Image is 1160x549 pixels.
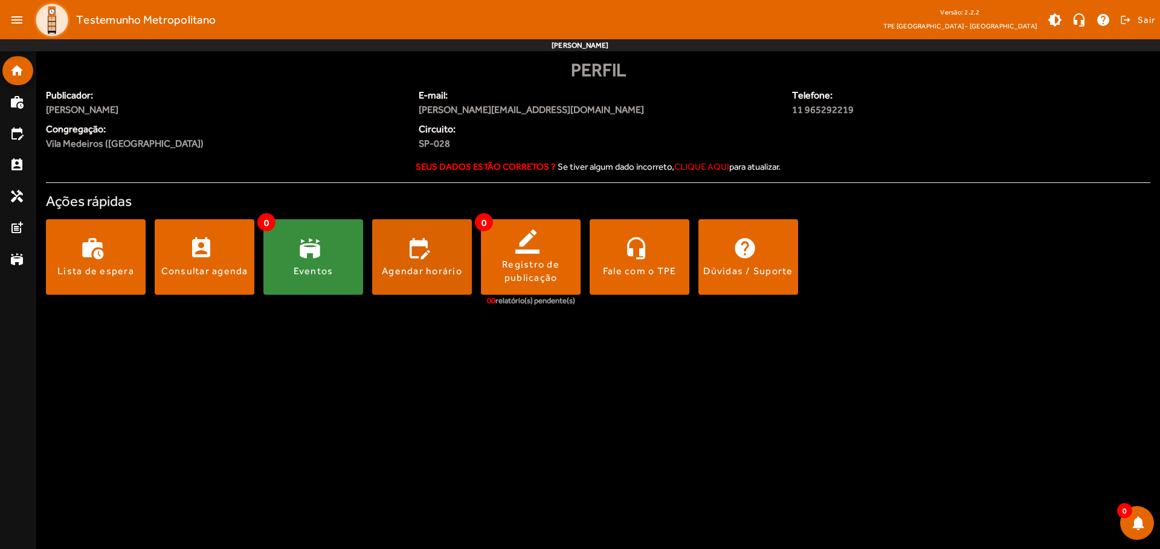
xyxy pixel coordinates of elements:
[257,213,275,231] span: 0
[703,265,793,278] div: Dúvidas / Suporte
[10,220,24,235] mat-icon: post_add
[674,161,729,172] span: clique aqui
[372,219,472,295] button: Agendar horário
[419,103,777,117] span: [PERSON_NAME][EMAIL_ADDRESS][DOMAIN_NAME]
[57,265,134,278] div: Lista de espera
[481,258,581,285] div: Registro de publicação
[76,10,216,30] span: Testemunho Metropolitano
[46,56,1150,83] div: Perfil
[1118,11,1155,29] button: Sair
[792,103,1057,117] span: 11 965292219
[34,2,70,38] img: Logo TPE
[698,219,798,295] button: Dúvidas / Suporte
[10,126,24,141] mat-icon: edit_calendar
[382,265,462,278] div: Agendar horário
[883,20,1037,32] span: TPE [GEOGRAPHIC_DATA] - [GEOGRAPHIC_DATA]
[419,122,591,136] span: Circuito:
[5,8,29,32] mat-icon: menu
[46,193,1150,210] h4: Ações rápidas
[419,136,591,151] span: SP-028
[603,265,677,278] div: Fale com o TPE
[792,88,1057,103] span: Telefone:
[155,219,254,295] button: Consultar agenda
[10,189,24,204] mat-icon: handyman
[419,88,777,103] span: E-mail:
[161,265,248,278] div: Consultar agenda
[487,295,575,307] div: relatório(s) pendente(s)
[1138,10,1155,30] span: Sair
[10,95,24,109] mat-icon: work_history
[1117,503,1132,518] span: 0
[46,219,146,295] button: Lista de espera
[481,219,581,295] button: Registro de publicação
[294,265,333,278] div: Eventos
[883,5,1037,20] div: Versão: 2.2.2
[487,296,495,305] span: 00
[10,158,24,172] mat-icon: perm_contact_calendar
[590,219,689,295] button: Fale com o TPE
[263,219,363,295] button: Eventos
[558,161,781,172] span: Se tiver algum dado incorreto, para atualizar.
[46,136,204,151] span: Vila Medeiros ([GEOGRAPHIC_DATA])
[46,122,404,136] span: Congregação:
[46,103,404,117] span: [PERSON_NAME]
[29,2,216,38] a: Testemunho Metropolitano
[10,63,24,78] mat-icon: home
[10,252,24,266] mat-icon: stadium
[46,88,404,103] span: Publicador:
[475,213,493,231] span: 0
